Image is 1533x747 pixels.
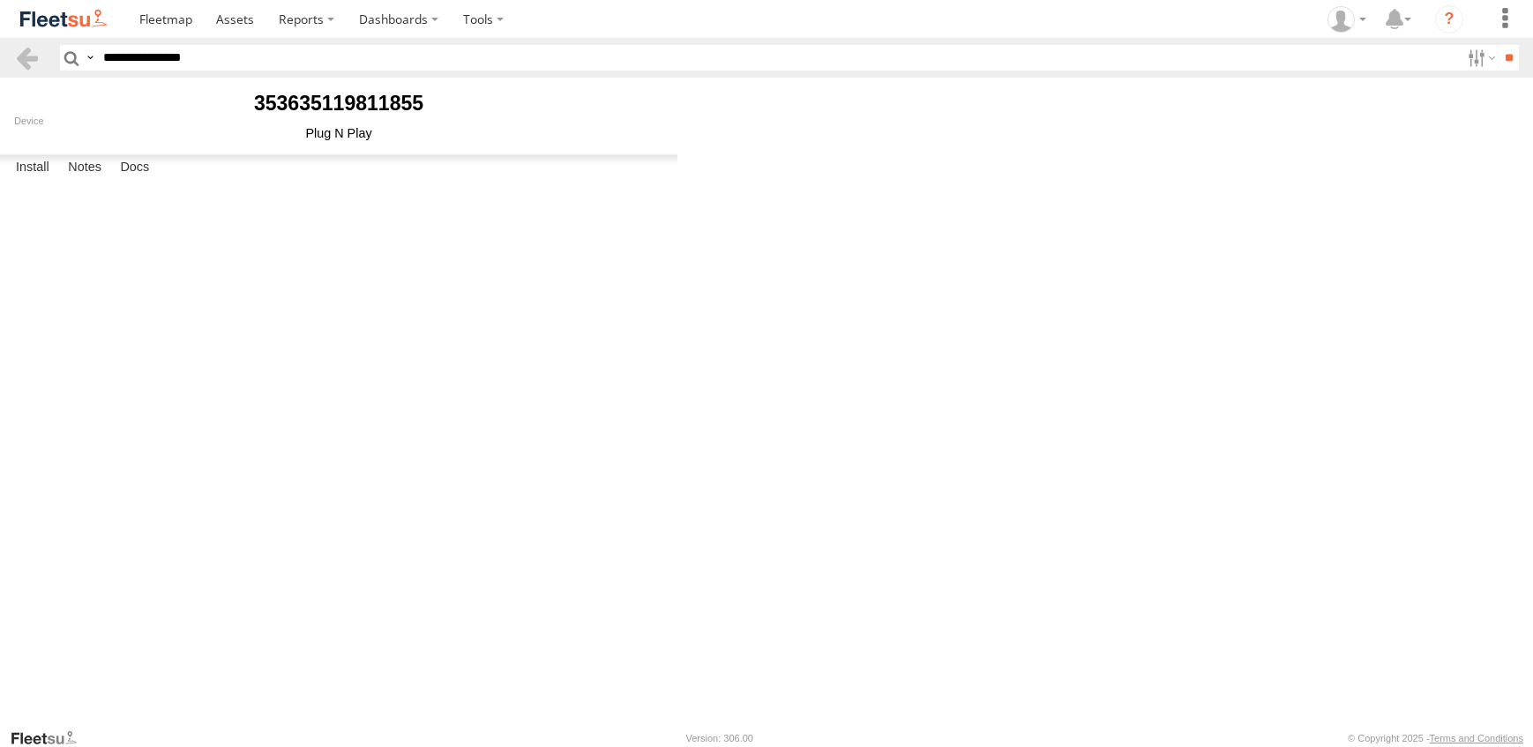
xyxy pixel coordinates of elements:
[7,155,58,180] label: Install
[14,45,40,71] a: Back to previous Page
[1348,733,1523,743] div: © Copyright 2025 -
[1461,45,1499,71] label: Search Filter Options
[1430,733,1523,743] a: Terms and Conditions
[14,126,663,140] div: Plug N Play
[254,92,423,115] b: 353635119811855
[14,116,663,126] div: Device
[1321,6,1372,33] div: Nizarudeen Shajahan
[10,729,91,747] a: Visit our Website
[1435,5,1463,34] i: ?
[83,45,97,71] label: Search Query
[18,7,109,31] img: fleetsu-logo-horizontal.svg
[686,733,753,743] div: Version: 306.00
[59,155,110,180] label: Notes
[111,155,158,180] label: Docs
